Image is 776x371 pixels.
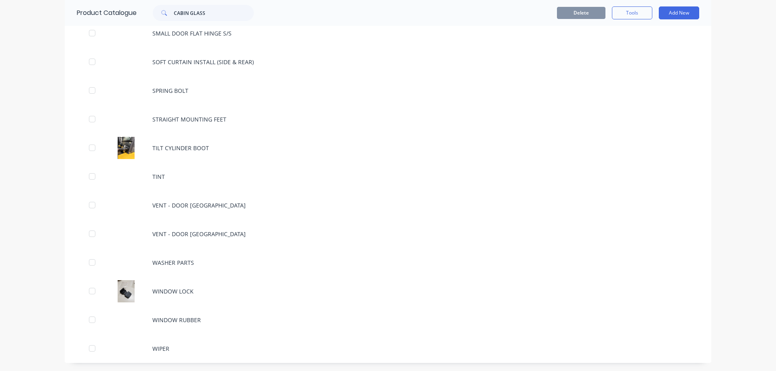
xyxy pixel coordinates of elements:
[65,306,711,334] div: WINDOW RUBBER
[65,19,711,48] div: SMALL DOOR FLAT HINGE S/S
[65,220,711,248] div: VENT - DOOR [GEOGRAPHIC_DATA]
[65,76,711,105] div: SPRING BOLT
[65,105,711,134] div: STRAIGHT MOUNTING FEET
[65,134,711,162] div: TILT CYLINDER BOOTTILT CYLINDER BOOT
[65,48,711,76] div: SOFT CURTAIN INSTALL (SIDE & REAR)
[65,277,711,306] div: WINDOW LOCKWINDOW LOCK
[65,334,711,363] div: WIPER
[612,6,652,19] button: Tools
[557,7,605,19] button: Delete
[659,6,699,19] button: Add New
[65,162,711,191] div: TINT
[65,248,711,277] div: WASHER PARTS
[65,191,711,220] div: VENT - DOOR [GEOGRAPHIC_DATA]
[174,5,254,21] input: Search...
